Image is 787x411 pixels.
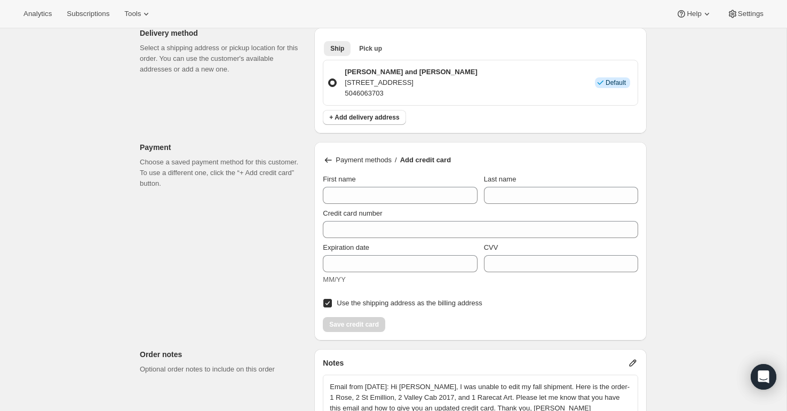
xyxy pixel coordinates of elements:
[60,6,116,21] button: Subscriptions
[721,6,770,21] button: Settings
[323,209,382,217] span: Credit card number
[140,364,306,375] p: Optional order notes to include on this order
[140,43,306,75] p: Select a shipping address or pickup location for this order. You can use the customer's available...
[330,44,344,53] span: Ship
[751,364,776,390] div: Open Intercom Messenger
[140,157,306,189] p: Choose a saved payment method for this customer. To use a different one, click the “+ Add credit ...
[337,299,482,307] span: Use the shipping address as the billing address
[124,10,141,18] span: Tools
[687,10,701,18] span: Help
[400,155,451,165] p: Add credit card
[140,28,306,38] p: Delivery method
[323,155,638,165] div: /
[323,175,355,183] span: First name
[140,142,306,153] p: Payment
[323,275,346,283] span: MM/YY
[17,6,58,21] button: Analytics
[606,78,626,87] span: Default
[670,6,718,21] button: Help
[323,358,344,368] span: Notes
[336,155,392,165] p: Payment methods
[345,77,477,88] p: [STREET_ADDRESS]
[140,349,306,360] p: Order notes
[118,6,158,21] button: Tools
[484,175,516,183] span: Last name
[323,110,406,125] button: + Add delivery address
[323,243,369,251] span: Expiration date
[345,88,477,99] p: 5046063703
[484,243,498,251] span: CVV
[23,10,52,18] span: Analytics
[359,44,382,53] span: Pick up
[738,10,764,18] span: Settings
[329,113,399,122] span: + Add delivery address
[345,67,477,77] p: [PERSON_NAME] and [PERSON_NAME]
[67,10,109,18] span: Subscriptions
